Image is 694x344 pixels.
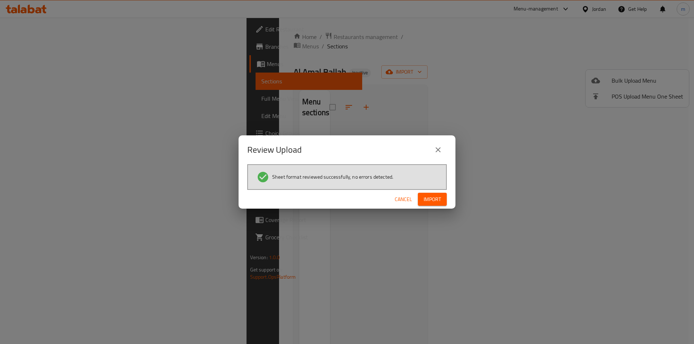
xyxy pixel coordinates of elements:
[424,195,441,204] span: Import
[395,195,412,204] span: Cancel
[392,193,415,206] button: Cancel
[247,144,302,156] h2: Review Upload
[418,193,447,206] button: Import
[272,173,393,180] span: Sheet format reviewed successfully, no errors detected.
[429,141,447,158] button: close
